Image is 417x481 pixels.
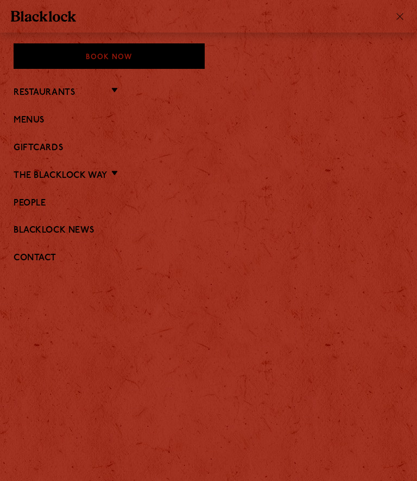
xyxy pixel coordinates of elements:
[14,88,75,98] a: Restaurants
[14,43,205,69] div: Book Now
[14,198,403,209] a: People
[14,253,403,264] a: Contact
[14,171,108,181] a: The Blacklock Way
[14,226,403,236] a: Blacklock News
[11,11,76,22] img: BL_Textured_Logo-footer-cropped.svg
[14,116,403,126] a: Menus
[14,143,403,153] a: Giftcards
